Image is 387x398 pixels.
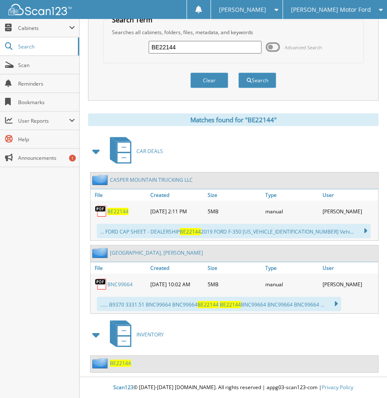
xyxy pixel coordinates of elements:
img: folder2.png [92,358,110,368]
div: ... FORD CAP SHEET - DEALERSHIP 2019 FORD F-350 [US_VEHICLE_IDENTIFICATION_NUMBER] Vehi... [97,224,371,238]
legend: Search Term [108,15,157,24]
span: Scan [18,62,75,69]
span: [PERSON_NAME] [219,7,266,12]
span: [PERSON_NAME] Motor Ford [291,7,371,12]
img: PDF.png [95,205,107,218]
div: [PERSON_NAME] [320,203,378,220]
img: PDF.png [95,278,107,290]
a: BNC99664 [107,281,133,288]
span: Bookmarks [18,99,75,106]
div: 5MB [206,276,263,293]
span: Reminders [18,80,75,87]
a: File [91,189,148,201]
img: folder2.png [92,175,110,185]
a: [GEOGRAPHIC_DATA], [PERSON_NAME] [110,249,203,256]
span: INVENTORY [136,331,164,338]
span: Scan123 [113,384,133,391]
a: Created [148,262,206,274]
a: Created [148,189,206,201]
a: User [320,262,378,274]
a: Size [206,189,263,201]
div: © [DATE]-[DATE] [DOMAIN_NAME]. All rights reserved | appg03-scan123-com | [80,377,387,398]
span: BE22144 [180,228,201,235]
div: [DATE] 2:11 PM [148,203,206,220]
span: CAR DEALS [136,148,163,155]
div: [PERSON_NAME] [320,276,378,293]
span: BE22144 [220,301,241,308]
span: User Reports [18,117,69,124]
a: BE22144 [110,360,131,367]
span: Advanced Search [285,44,322,51]
span: Search [18,43,74,50]
div: Matches found for "BE22144" [88,113,379,126]
img: folder2.png [92,247,110,258]
a: BE22144 [107,208,128,215]
div: manual [263,276,321,293]
a: Type [263,262,321,274]
span: Cabinets [18,24,69,32]
button: Search [238,73,276,88]
a: CASPER MOUNTAIN TRUCKING LLC [110,176,193,183]
a: Type [263,189,321,201]
a: INVENTORY [105,318,164,351]
a: Size [206,262,263,274]
div: ...... B9370 3331.51 BNC99664 BNC99664 BNC99664 BNC99664 BNC99664 ... [97,297,341,311]
span: Announcements [18,154,75,161]
img: scan123-logo-white.svg [8,4,72,15]
div: manual [263,203,321,220]
div: 5MB [206,203,263,220]
div: [DATE] 10:02 AM [148,276,206,293]
a: User [320,189,378,201]
span: Help [18,136,75,143]
a: File [91,262,148,274]
a: CAR DEALS [105,134,163,168]
div: Searches all cabinets, folders, files, metadata, and keywords [108,29,359,36]
span: BE22144 [198,301,219,308]
div: 1 [69,155,76,161]
button: Clear [190,73,228,88]
a: Privacy Policy [322,384,353,391]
